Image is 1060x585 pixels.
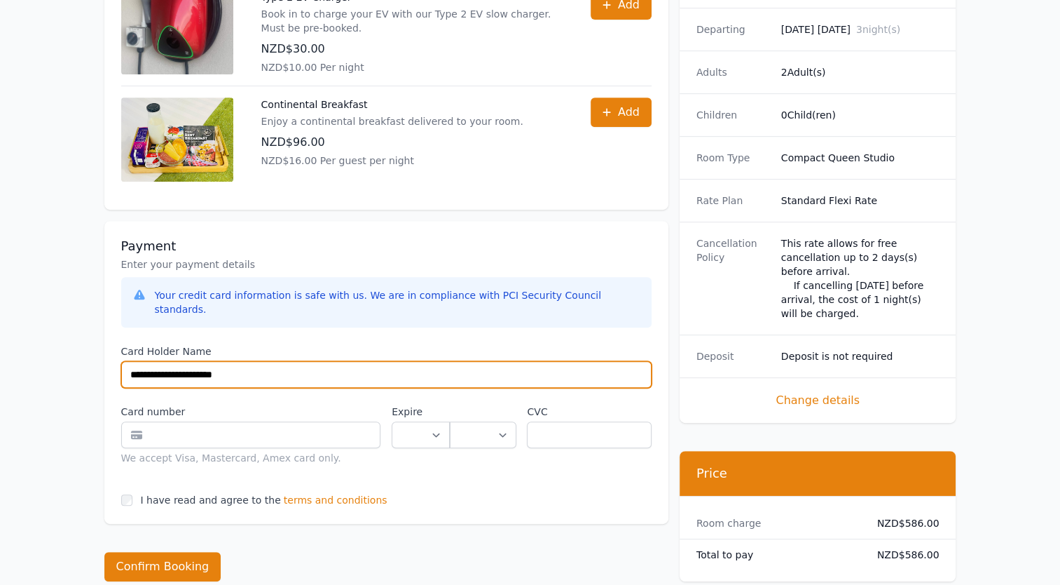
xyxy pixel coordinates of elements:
p: Continental Breakfast [261,97,523,112]
p: Enjoy a continental breakfast delivered to your room. [261,114,523,128]
p: NZD$96.00 [261,134,523,151]
img: Continental Breakfast [121,97,233,182]
label: . [450,405,516,419]
label: CVC [527,405,651,419]
dt: Room charge [696,516,855,530]
span: terms and conditions [284,493,387,507]
p: Enter your payment details [121,257,652,271]
span: 3 night(s) [856,24,900,35]
dd: Deposit is not required [781,349,939,363]
dd: Compact Queen Studio [781,151,939,165]
span: Add [618,104,640,121]
label: Card number [121,405,381,419]
button: Confirm Booking [104,552,221,581]
p: NZD$10.00 Per night [261,60,563,74]
div: This rate allows for free cancellation up to 2 days(s) before arrival. If cancelling [DATE] befor... [781,236,939,321]
p: Book in to charge your EV with our Type 2 EV slow charger. Must be pre-booked. [261,7,563,35]
dd: [DATE] [DATE] [781,22,939,36]
dt: Departing [696,22,770,36]
dt: Rate Plan [696,194,770,208]
h3: Price [696,465,939,482]
span: Change details [696,392,939,409]
dt: Children [696,108,770,122]
button: Add [591,97,652,127]
dt: Total to pay [696,548,855,562]
dt: Adults [696,65,770,79]
h3: Payment [121,238,652,255]
label: Card Holder Name [121,344,652,358]
dd: 2 Adult(s) [781,65,939,79]
label: I have read and agree to the [141,495,281,506]
dt: Cancellation Policy [696,236,770,321]
div: Your credit card information is safe with us. We are in compliance with PCI Security Council stan... [155,288,640,316]
dd: NZD$586.00 [866,548,939,562]
dd: 0 Child(ren) [781,108,939,122]
p: NZD$16.00 Per guest per night [261,154,523,168]
label: Expire [392,405,450,419]
dd: NZD$586.00 [866,516,939,530]
dd: Standard Flexi Rate [781,194,939,208]
dt: Deposit [696,349,770,363]
p: NZD$30.00 [261,41,563,58]
dt: Room Type [696,151,770,165]
div: We accept Visa, Mastercard, Amex card only. [121,451,381,465]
